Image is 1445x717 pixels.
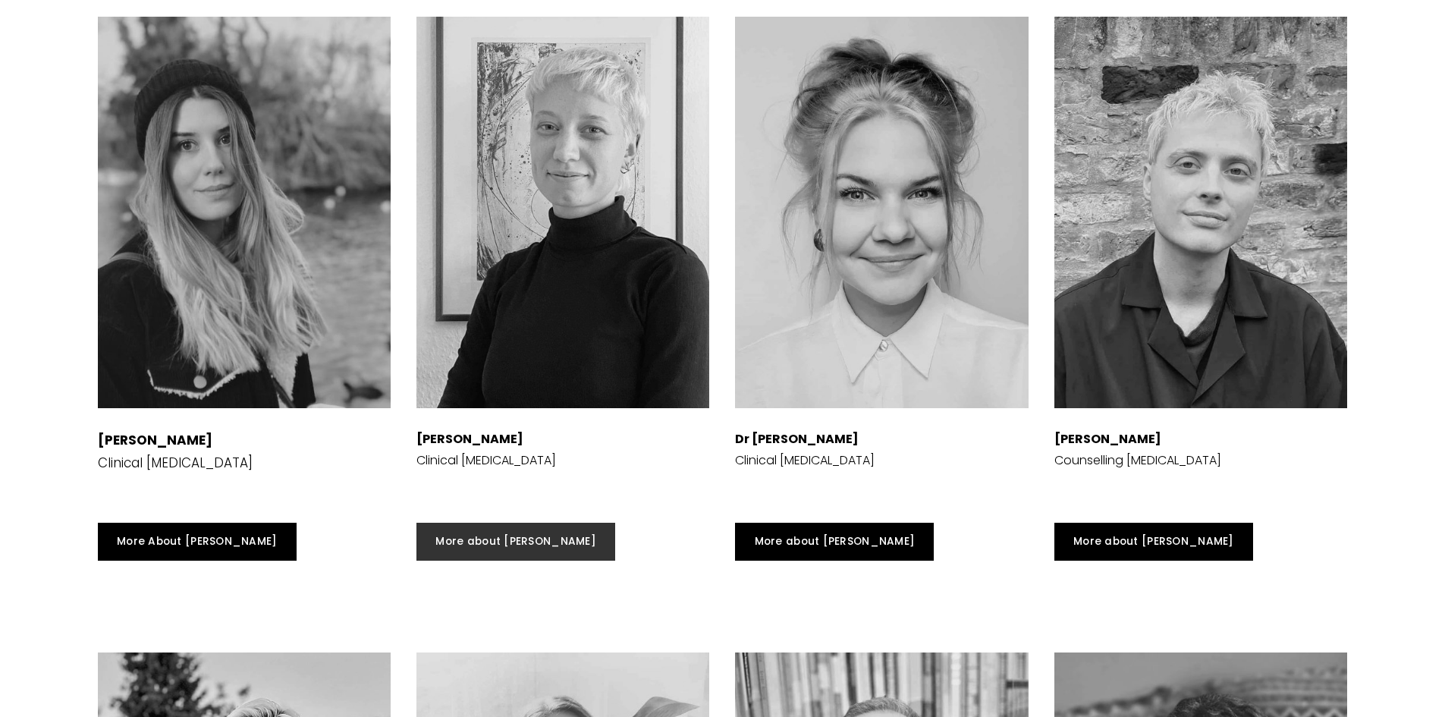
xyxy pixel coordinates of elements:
[735,430,859,448] strong: Dr [PERSON_NAME]
[98,431,253,473] p: Clinical [MEDICAL_DATA]
[1054,430,1221,470] p: Counselling [MEDICAL_DATA]
[735,430,875,470] p: Clinical [MEDICAL_DATA]
[735,523,934,561] a: More about [PERSON_NAME]
[98,431,212,449] strong: [PERSON_NAME]
[416,451,556,469] p: Clinical [MEDICAL_DATA]
[416,430,523,448] strong: [PERSON_NAME]
[1054,430,1161,448] strong: [PERSON_NAME]
[416,523,615,561] a: More about [PERSON_NAME]
[1054,523,1253,561] a: More about [PERSON_NAME]
[98,523,297,561] a: More About [PERSON_NAME]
